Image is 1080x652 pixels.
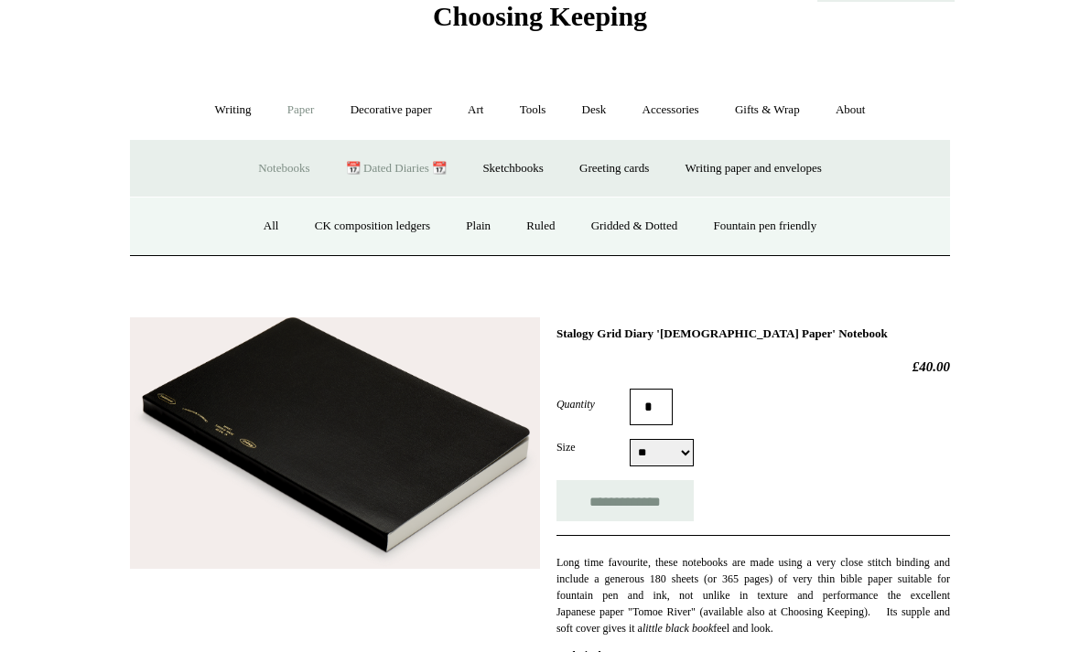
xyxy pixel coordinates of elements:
a: 📆 Dated Diaries 📆 [329,144,463,193]
a: Plain [449,202,507,251]
label: Quantity [556,396,630,412]
a: Gifts & Wrap [718,86,816,134]
a: Paper [271,86,331,134]
h1: Stalogy Grid Diary '[DEMOGRAPHIC_DATA] Paper' Notebook [556,326,950,341]
a: Accessories [626,86,716,134]
a: Choosing Keeping [433,16,647,28]
a: Writing paper and envelopes [669,144,838,193]
a: Desk [566,86,623,134]
a: Notebooks [242,144,326,193]
a: Decorative paper [334,86,448,134]
h2: £40.00 [556,358,950,375]
a: Sketchbooks [466,144,559,193]
label: Size [556,439,630,455]
a: Fountain pen friendly [697,202,834,251]
em: little black book [643,622,713,635]
a: Art [451,86,500,134]
a: Greeting cards [563,144,665,193]
a: Ruled [510,202,571,251]
a: Tools [503,86,563,134]
img: Stalogy Grid Diary 'Bible Paper' Notebook [130,317,540,570]
a: Writing [199,86,268,134]
p: Long time favourite, these notebooks are made using a very close stitch binding and include a gen... [556,554,950,636]
span: Choosing Keeping [433,1,647,31]
a: CK composition ledgers [298,202,447,251]
a: All [247,202,296,251]
a: About [819,86,882,134]
a: Gridded & Dotted [575,202,695,251]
